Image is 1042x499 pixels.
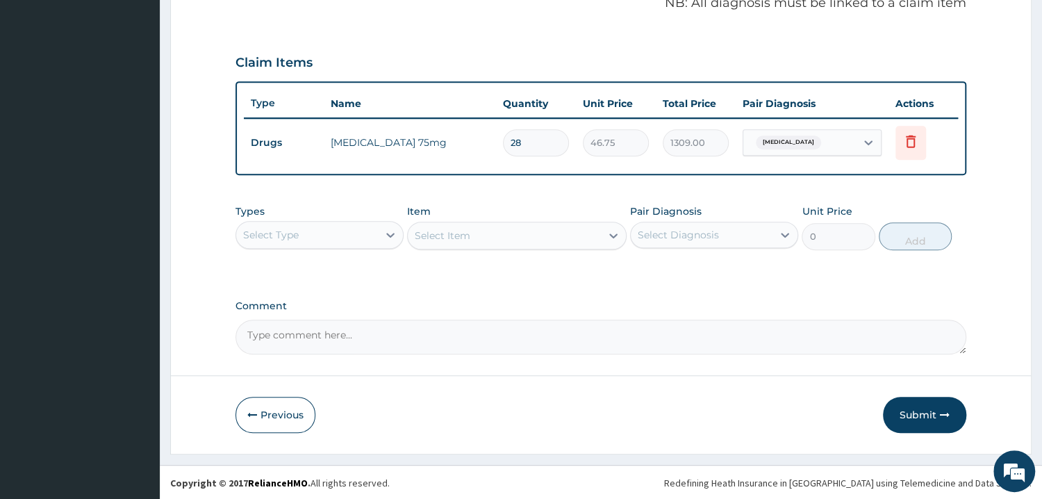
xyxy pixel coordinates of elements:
[638,228,719,242] div: Select Diagnosis
[407,204,431,218] label: Item
[243,228,299,242] div: Select Type
[244,90,324,116] th: Type
[235,397,315,433] button: Previous
[170,477,311,489] strong: Copyright © 2017 .
[244,130,324,156] td: Drugs
[248,477,308,489] a: RelianceHMO
[664,476,1032,490] div: Redefining Heath Insurance in [GEOGRAPHIC_DATA] using Telemedicine and Data Science!
[228,7,261,40] div: Minimize live chat window
[235,206,265,218] label: Types
[496,90,576,117] th: Quantity
[235,300,966,312] label: Comment
[72,78,233,96] div: Chat with us now
[324,90,496,117] th: Name
[324,129,496,156] td: [MEDICAL_DATA] 75mg
[235,56,313,71] h3: Claim Items
[802,204,852,218] label: Unit Price
[888,90,958,117] th: Actions
[736,90,888,117] th: Pair Diagnosis
[576,90,656,117] th: Unit Price
[81,156,192,297] span: We're online!
[656,90,736,117] th: Total Price
[7,343,265,391] textarea: Type your message and hit 'Enter'
[879,222,952,250] button: Add
[630,204,702,218] label: Pair Diagnosis
[756,136,821,149] span: [MEDICAL_DATA]
[26,69,56,104] img: d_794563401_company_1708531726252_794563401
[883,397,966,433] button: Submit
